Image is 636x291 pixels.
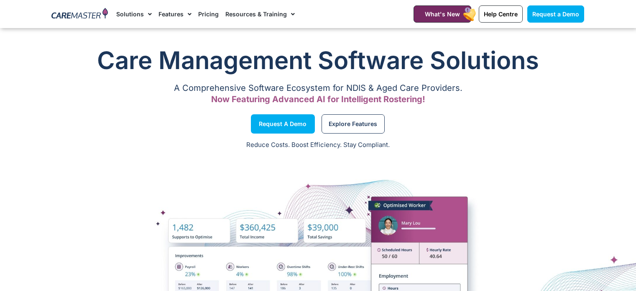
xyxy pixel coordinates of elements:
[527,5,584,23] a: Request a Demo
[5,140,631,150] p: Reduce Costs. Boost Efficiency. Stay Compliant.
[51,8,108,21] img: CareMaster Logo
[532,10,579,18] span: Request a Demo
[251,114,315,134] a: Request a Demo
[414,5,471,23] a: What's New
[479,5,523,23] a: Help Centre
[425,10,460,18] span: What's New
[322,114,385,134] a: Explore Features
[211,94,425,104] span: Now Featuring Advanced AI for Intelligent Rostering!
[329,122,377,126] span: Explore Features
[484,10,518,18] span: Help Centre
[52,44,585,77] h1: Care Management Software Solutions
[52,85,585,91] p: A Comprehensive Software Ecosystem for NDIS & Aged Care Providers.
[259,122,307,126] span: Request a Demo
